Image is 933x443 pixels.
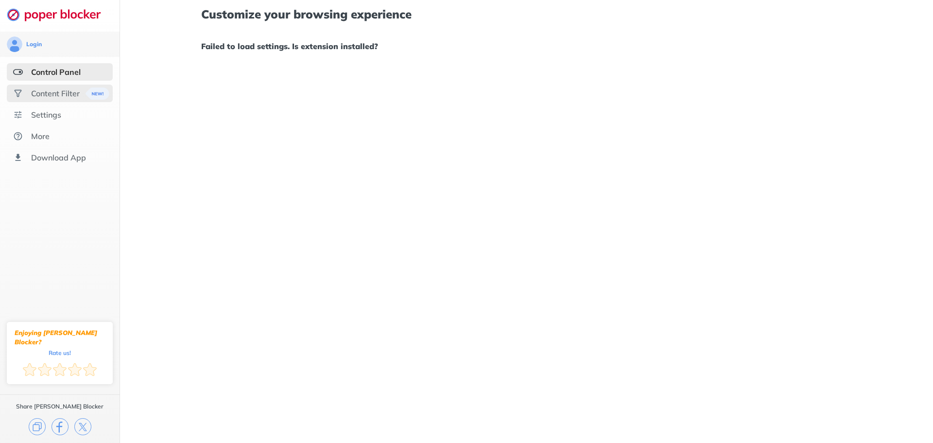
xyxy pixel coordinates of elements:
[16,403,104,410] div: Share [PERSON_NAME] Blocker
[74,418,91,435] img: x.svg
[49,351,71,355] div: Rate us!
[15,328,105,347] div: Enjoying [PERSON_NAME] Blocker?
[13,89,23,98] img: social.svg
[31,131,50,141] div: More
[31,110,61,120] div: Settings
[29,418,46,435] img: copy.svg
[52,418,69,435] img: facebook.svg
[201,40,851,53] h1: Failed to load settings. Is extension installed?
[7,8,111,21] img: logo-webpage.svg
[26,40,42,48] div: Login
[31,153,86,162] div: Download App
[7,36,22,52] img: avatar.svg
[13,67,23,77] img: features-selected.svg
[13,153,23,162] img: download-app.svg
[86,88,109,100] img: menuBanner.svg
[13,131,23,141] img: about.svg
[31,89,80,98] div: Content Filter
[13,110,23,120] img: settings.svg
[31,67,81,77] div: Control Panel
[201,8,851,20] h1: Customize your browsing experience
